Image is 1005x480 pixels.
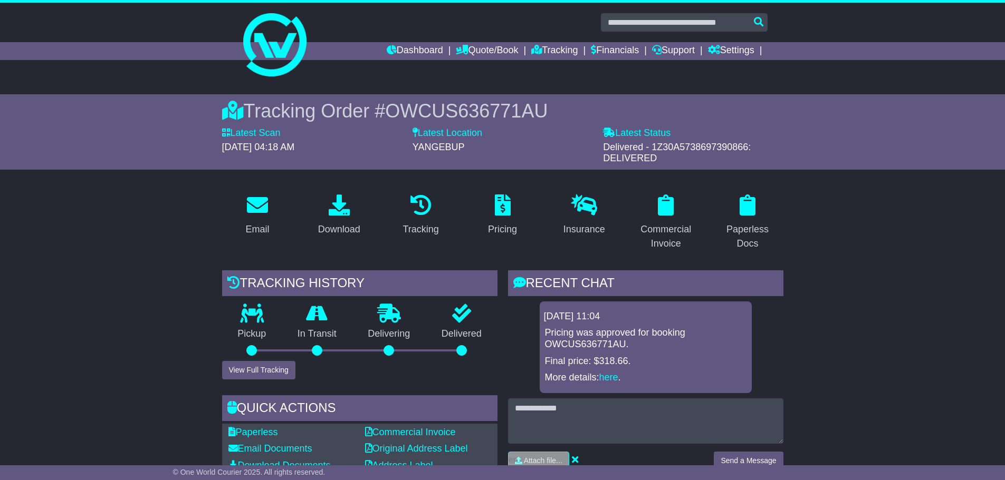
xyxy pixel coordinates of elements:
[544,311,748,322] div: [DATE] 11:04
[365,460,433,471] a: Address Label
[365,427,456,437] a: Commercial Invoice
[591,42,639,60] a: Financials
[238,191,276,240] a: Email
[508,270,783,299] div: RECENT CHAT
[481,191,524,240] a: Pricing
[413,128,482,139] label: Latest Location
[652,42,695,60] a: Support
[385,100,548,122] span: OWCUS636771AU
[545,372,746,384] p: More details: .
[557,191,612,240] a: Insurance
[413,142,465,152] span: YANGEBUP
[603,128,671,139] label: Latest Status
[456,42,518,60] a: Quote/Book
[228,443,312,454] a: Email Documents
[426,328,497,340] p: Delivered
[599,372,618,383] a: here
[365,443,468,454] a: Original Address Label
[488,222,517,237] div: Pricing
[318,222,360,237] div: Download
[222,100,783,122] div: Tracking Order #
[719,222,777,251] div: Paperless Docs
[396,191,445,240] a: Tracking
[714,452,783,470] button: Send a Message
[245,222,269,237] div: Email
[228,460,331,471] a: Download Documents
[222,128,281,139] label: Latest Scan
[222,328,282,340] p: Pickup
[352,328,426,340] p: Delivering
[228,427,278,437] a: Paperless
[222,361,295,379] button: View Full Tracking
[531,42,578,60] a: Tracking
[222,142,295,152] span: [DATE] 04:18 AM
[311,191,367,240] a: Download
[403,222,438,237] div: Tracking
[222,270,497,299] div: Tracking history
[282,328,352,340] p: In Transit
[173,468,326,476] span: © One World Courier 2025. All rights reserved.
[630,191,702,254] a: Commercial Invoice
[637,222,695,251] div: Commercial Invoice
[563,222,605,237] div: Insurance
[222,395,497,424] div: Quick Actions
[603,142,751,164] span: Delivered - 1Z30A5738697390866: DELIVERED
[387,42,443,60] a: Dashboard
[545,327,746,350] p: Pricing was approved for booking OWCUS636771AU.
[545,356,746,367] p: Final price: $318.66.
[712,191,783,254] a: Paperless Docs
[708,42,754,60] a: Settings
